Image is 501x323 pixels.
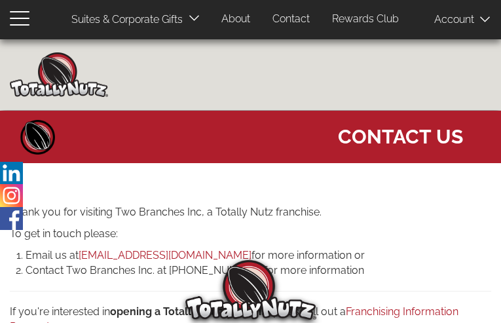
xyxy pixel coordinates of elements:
img: Totally Nutz Logo [185,260,316,320]
span: Contact Us [338,117,463,150]
li: Email us at for more information or [26,248,491,263]
a: Rewards Club [322,7,409,32]
a: About [212,7,260,32]
a: [EMAIL_ADDRESS][DOMAIN_NAME] [79,249,251,261]
li: Contact Two Branches Inc. at [PHONE_NUMBER] for more information [26,263,491,278]
p: Thank you for visiting Two Branches Inc, a Totally Nutz franchise. [10,205,491,220]
a: Home [18,117,58,157]
strong: opening a Totally Nutz franchise [110,305,273,318]
a: Suites & Corporate Gifts [62,7,187,33]
img: Home [10,52,108,97]
a: Contact [263,7,320,32]
p: To get in touch please: [10,227,491,242]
